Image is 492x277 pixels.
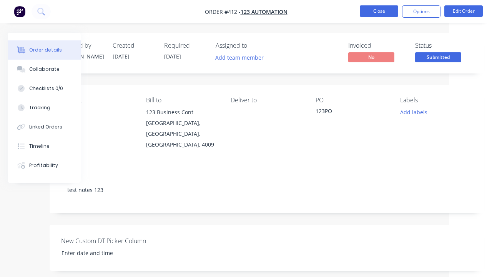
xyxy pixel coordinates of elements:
button: Add team member [216,52,268,63]
button: Order details [8,40,81,60]
div: Tracking [29,104,50,111]
div: Assigned to [216,42,293,49]
span: [DATE] [164,53,181,60]
div: PO [316,97,388,104]
div: 123PO [316,107,388,118]
div: Order details [29,47,62,53]
div: Deliver to [231,97,303,104]
div: Contact [61,97,134,104]
button: Submitted [415,52,461,64]
div: Timeline [29,143,50,150]
div: Collaborate [29,66,60,73]
div: [GEOGRAPHIC_DATA], [GEOGRAPHIC_DATA], [GEOGRAPHIC_DATA], 4009 [146,118,219,150]
div: Notes [61,168,473,175]
span: Submitted [415,52,461,62]
span: No [348,52,394,62]
button: Tracking [8,98,81,117]
div: Bill to [146,97,219,104]
button: Timeline [8,137,81,156]
button: Options [402,5,440,18]
div: test notes 123 [61,178,473,202]
div: Profitability [29,162,58,169]
button: Profitability [8,156,81,175]
div: Created [113,42,155,49]
button: Add team member [211,52,268,63]
div: 123 Business Cont [146,107,219,118]
div: Status [415,42,473,49]
div: Labels [400,97,473,104]
div: 123 Business Cont[GEOGRAPHIC_DATA], [GEOGRAPHIC_DATA], [GEOGRAPHIC_DATA], 4009 [146,107,219,150]
label: New Custom DT Picker Column [61,236,157,245]
span: Order #412 - [205,8,241,15]
div: Invoiced [348,42,406,49]
div: Checklists 0/0 [29,85,63,92]
button: Add labels [396,107,431,117]
a: 123 Automation [241,8,288,15]
span: [DATE] [113,53,130,60]
button: Edit Order [444,5,483,17]
input: Enter date and time [56,247,152,259]
button: Linked Orders [8,117,81,137]
button: Collaborate [8,60,81,79]
button: Checklists 0/0 [8,79,81,98]
div: [PERSON_NAME] [61,52,103,60]
div: Linked Orders [29,123,62,130]
div: Required [164,42,206,49]
button: Close [360,5,398,17]
img: Factory [14,6,25,17]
